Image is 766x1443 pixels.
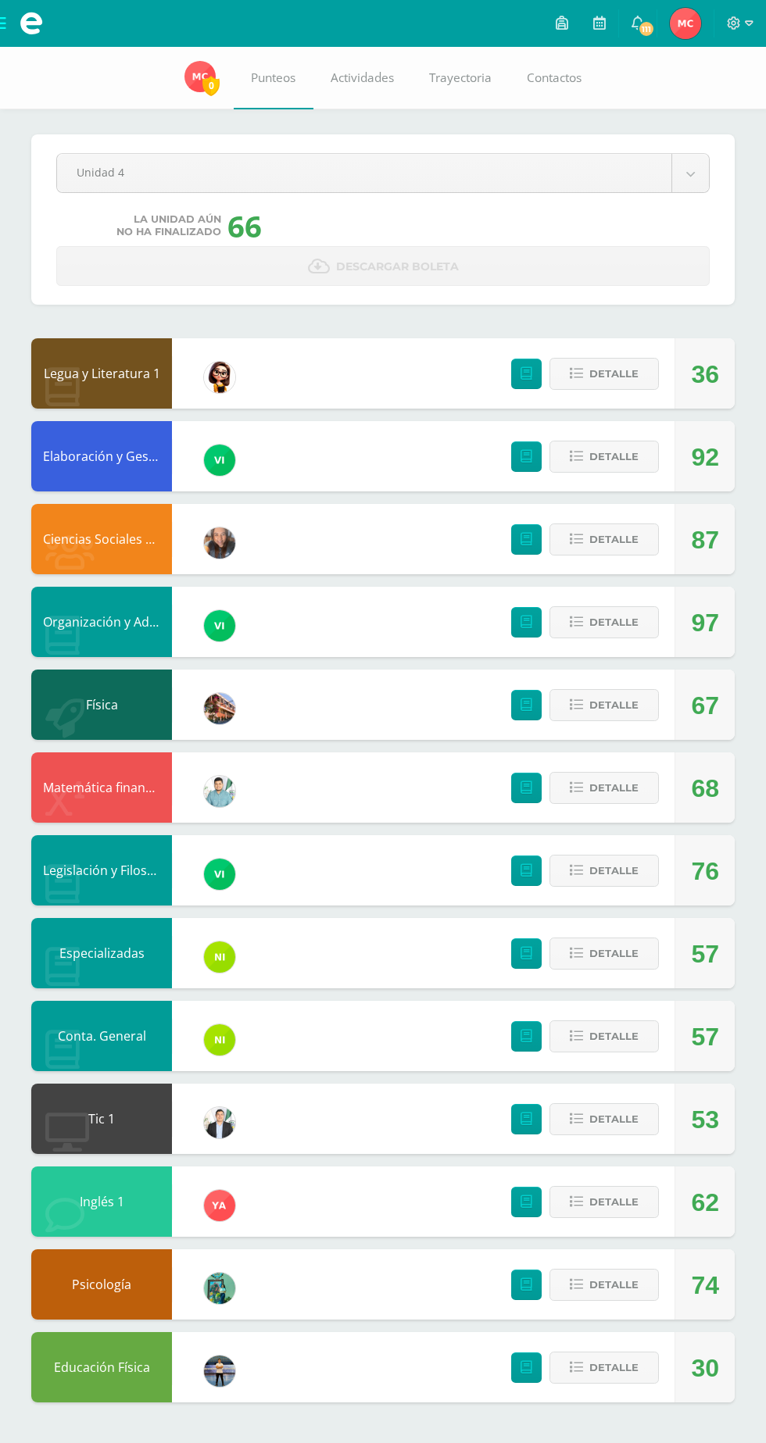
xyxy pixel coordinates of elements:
div: 57 [691,1002,719,1072]
span: Unidad 4 [77,154,652,191]
img: ca60df5ae60ada09d1f93a1da4ab2e41.png [204,941,235,973]
span: Detalle [589,939,639,968]
span: La unidad aún no ha finalizado [116,213,221,238]
span: Detalle [589,1022,639,1051]
div: Física [31,670,172,740]
div: Tic 1 [31,1084,172,1154]
span: Detalle [589,525,639,554]
button: Detalle [549,1186,659,1218]
div: 36 [691,339,719,409]
span: Trayectoria [429,70,492,86]
span: Detalle [589,691,639,720]
button: Detalle [549,772,659,804]
div: 67 [691,670,719,741]
img: 8286b9a544571e995a349c15127c7be6.png [204,527,235,559]
div: 68 [691,753,719,823]
img: a241c2b06c5b4daf9dd7cbc5f490cd0f.png [204,445,235,476]
div: Psicología [31,1249,172,1320]
span: Detalle [589,442,639,471]
div: 57 [691,919,719,989]
div: 97 [691,588,719,658]
button: Detalle [549,523,659,555]
button: Detalle [549,689,659,721]
img: bde165c00b944de6c05dcae7d51e2fcc.png [204,1355,235,1387]
div: 87 [691,505,719,575]
button: Detalle [549,358,659,390]
a: Punteos [234,47,313,109]
span: Detalle [589,1353,639,1382]
button: Detalle [549,1352,659,1384]
div: Ciencias Sociales y Formación Ciudadana [31,504,172,574]
div: Legislación y Filosofía Empresarial [31,835,172,905]
img: ca60df5ae60ada09d1f93a1da4ab2e41.png [204,1024,235,1055]
span: Detalle [589,1188,639,1216]
div: 76 [691,836,719,906]
button: Detalle [549,1269,659,1301]
button: Detalle [549,1103,659,1135]
span: Punteos [251,70,295,86]
img: b3df963adb6106740b98dae55d89aff1.png [204,1273,235,1304]
div: Conta. General [31,1001,172,1071]
span: Detalle [589,1270,639,1299]
span: 0 [202,76,220,95]
div: Inglés 1 [31,1166,172,1237]
div: 74 [691,1250,719,1320]
div: 62 [691,1167,719,1238]
a: Contactos [510,47,600,109]
span: Detalle [589,856,639,885]
button: Detalle [549,441,659,473]
img: aa2172f3e2372f881a61fb647ea0edf1.png [204,1107,235,1138]
div: Educación Física [31,1332,172,1402]
span: Descargar boleta [336,248,459,286]
span: Actividades [331,70,394,86]
div: 53 [691,1084,719,1155]
span: Contactos [527,70,582,86]
img: a241c2b06c5b4daf9dd7cbc5f490cd0f.png [204,610,235,641]
span: Detalle [589,359,639,388]
img: 69f303fc39f837cd9983a5abc81b3825.png [670,8,701,39]
img: 90ee13623fa7c5dbc2270dab131931b4.png [204,1190,235,1221]
a: Trayectoria [412,47,510,109]
div: Matemática financiera [31,752,172,823]
img: 3bbeeb896b161c296f86561e735fa0fc.png [204,776,235,807]
div: Legua y Literatura 1 [31,338,172,409]
button: Detalle [549,606,659,638]
div: Organización y Admon. [31,587,172,657]
a: Unidad 4 [57,154,709,192]
div: 30 [691,1333,719,1403]
span: 111 [638,20,655,38]
div: Especializadas [31,918,172,988]
div: 66 [227,205,262,246]
img: 69f303fc39f837cd9983a5abc81b3825.png [184,61,216,92]
button: Detalle [549,855,659,887]
span: Detalle [589,1105,639,1134]
div: 92 [691,422,719,492]
button: Detalle [549,1020,659,1052]
img: 0a4f8d2552c82aaa76f7aefb013bc2ce.png [204,693,235,724]
img: a241c2b06c5b4daf9dd7cbc5f490cd0f.png [204,859,235,890]
div: Elaboración y Gestión de Proyectos [31,421,172,491]
a: Actividades [313,47,412,109]
span: Detalle [589,608,639,637]
img: cddb2fafc80e4a6e526b97ae3eca20ef.png [204,362,235,393]
button: Detalle [549,938,659,970]
span: Detalle [589,773,639,802]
